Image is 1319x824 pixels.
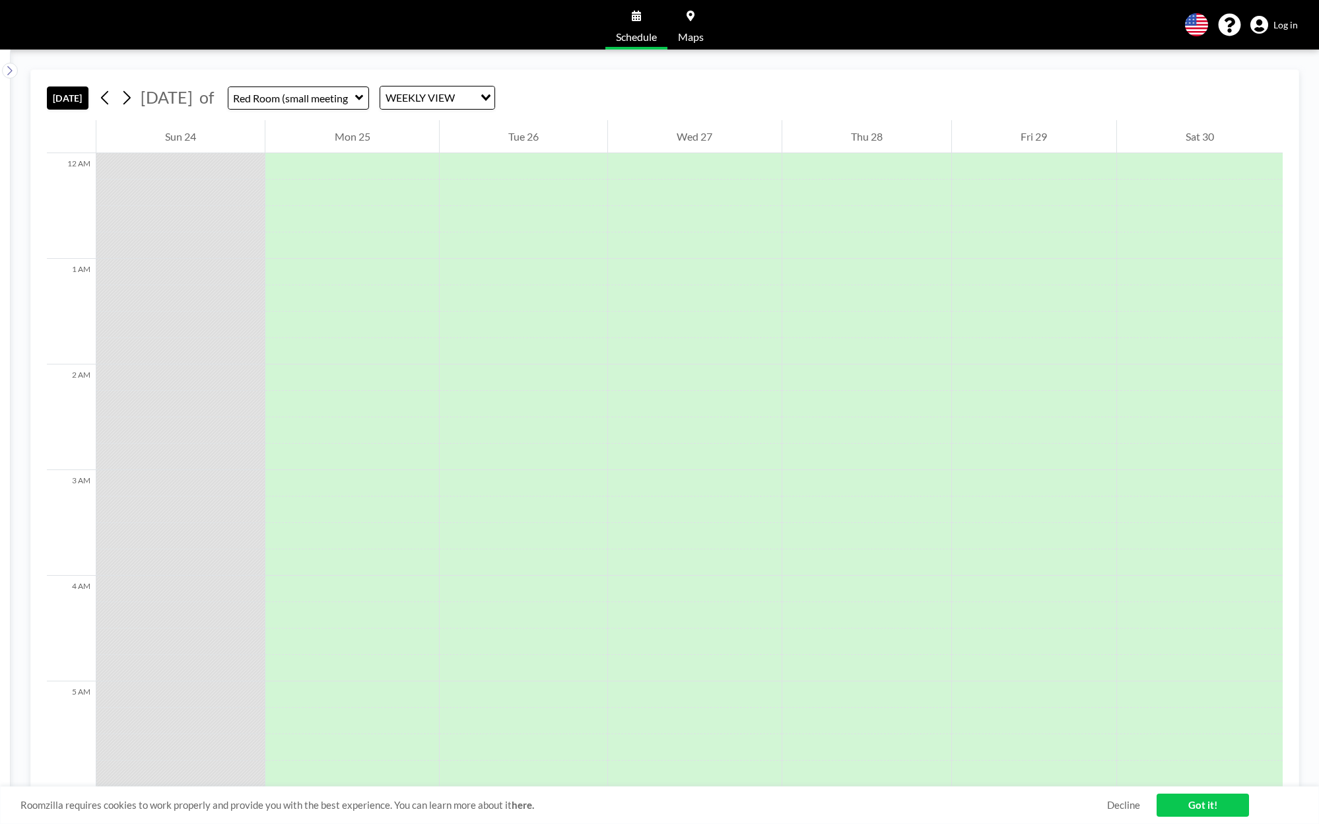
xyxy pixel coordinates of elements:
[383,89,457,106] span: WEEKLY VIEW
[678,32,704,42] span: Maps
[20,799,1107,811] span: Roomzilla requires cookies to work properly and provide you with the best experience. You can lea...
[47,153,96,259] div: 12 AM
[380,86,494,109] div: Search for option
[47,364,96,470] div: 2 AM
[440,120,607,153] div: Tue 26
[1157,794,1249,817] a: Got it!
[47,86,88,110] button: [DATE]
[21,12,85,38] img: organization-logo
[608,120,781,153] div: Wed 27
[1273,19,1298,31] span: Log in
[512,799,534,811] a: here.
[265,120,438,153] div: Mon 25
[1250,16,1298,34] a: Log in
[782,120,951,153] div: Thu 28
[228,87,355,109] input: Red Room (small meeting room)
[47,576,96,681] div: 4 AM
[47,259,96,364] div: 1 AM
[47,681,96,787] div: 5 AM
[47,470,96,576] div: 3 AM
[459,89,473,106] input: Search for option
[141,87,193,107] span: [DATE]
[616,32,657,42] span: Schedule
[1117,120,1283,153] div: Sat 30
[96,120,265,153] div: Sun 24
[952,120,1116,153] div: Fri 29
[1107,799,1140,811] a: Decline
[199,87,214,108] span: of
